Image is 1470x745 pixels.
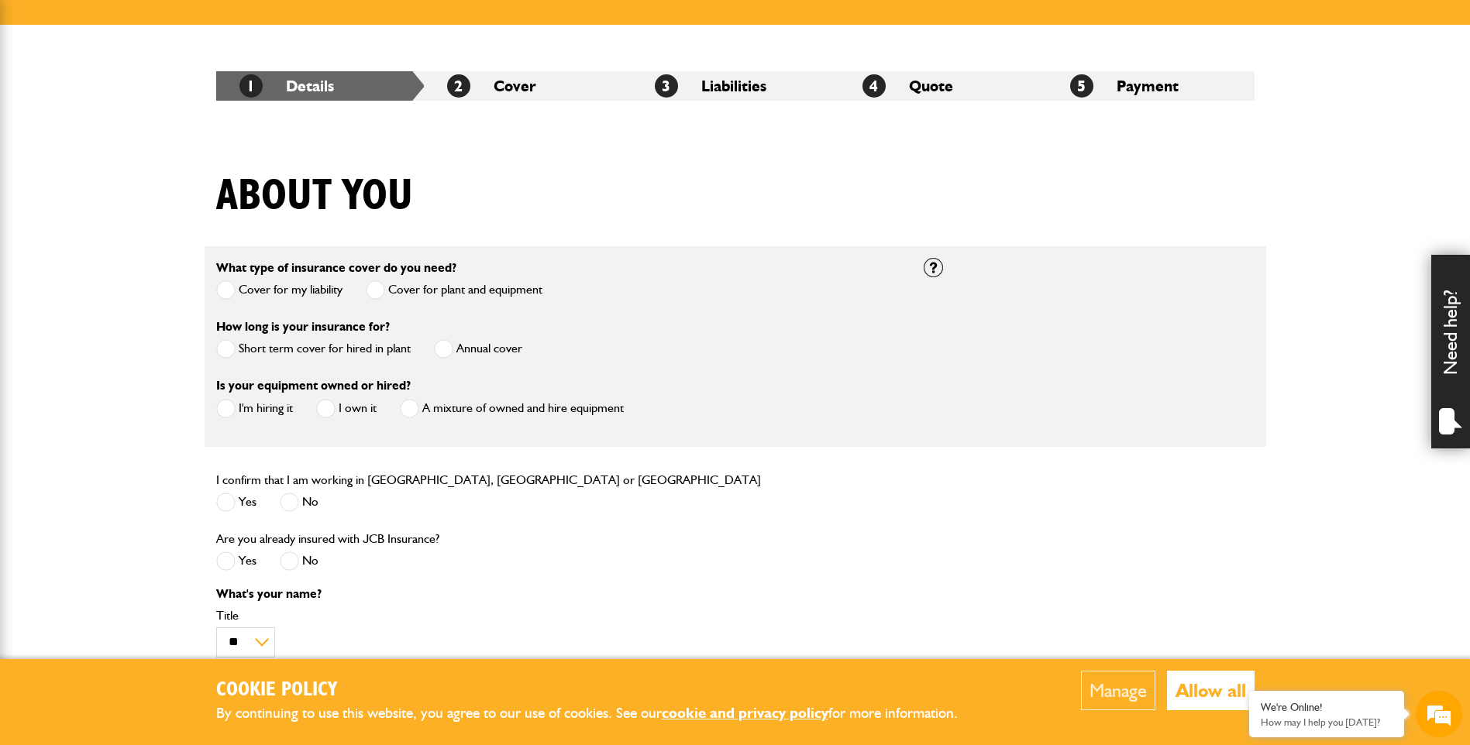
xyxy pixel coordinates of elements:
[316,399,377,418] label: I own it
[216,533,439,545] label: Are you already insured with JCB Insurance?
[216,71,424,101] li: Details
[216,493,256,512] label: Yes
[447,74,470,98] span: 2
[1047,71,1255,101] li: Payment
[216,379,411,392] label: Is your equipment owned or hired?
[239,74,263,98] span: 1
[366,280,542,300] label: Cover for plant and equipment
[216,339,411,359] label: Short term cover for hired in plant
[632,71,839,101] li: Liabilities
[1070,74,1093,98] span: 5
[434,339,522,359] label: Annual cover
[216,609,900,622] label: Title
[424,71,632,101] li: Cover
[400,399,624,418] label: A mixture of owned and hire equipment
[216,170,413,222] h1: About you
[1261,701,1393,714] div: We're Online!
[839,71,1047,101] li: Quote
[862,74,886,98] span: 4
[655,74,678,98] span: 3
[216,702,983,726] p: By continuing to use this website, you agree to our use of cookies. See our for more information.
[216,474,761,486] label: I confirm that I am working in [GEOGRAPHIC_DATA], [GEOGRAPHIC_DATA] or [GEOGRAPHIC_DATA]
[662,704,828,722] a: cookie and privacy policy
[216,399,293,418] label: I'm hiring it
[216,678,983,702] h2: Cookie Policy
[280,493,318,512] label: No
[1431,255,1470,448] div: Need help?
[216,588,900,600] p: What's your name?
[1081,671,1155,710] button: Manage
[216,280,343,300] label: Cover for my liability
[216,551,256,571] label: Yes
[216,262,456,274] label: What type of insurance cover do you need?
[280,551,318,571] label: No
[1261,716,1393,728] p: How may I help you today?
[216,321,390,333] label: How long is your insurance for?
[1167,671,1255,710] button: Allow all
